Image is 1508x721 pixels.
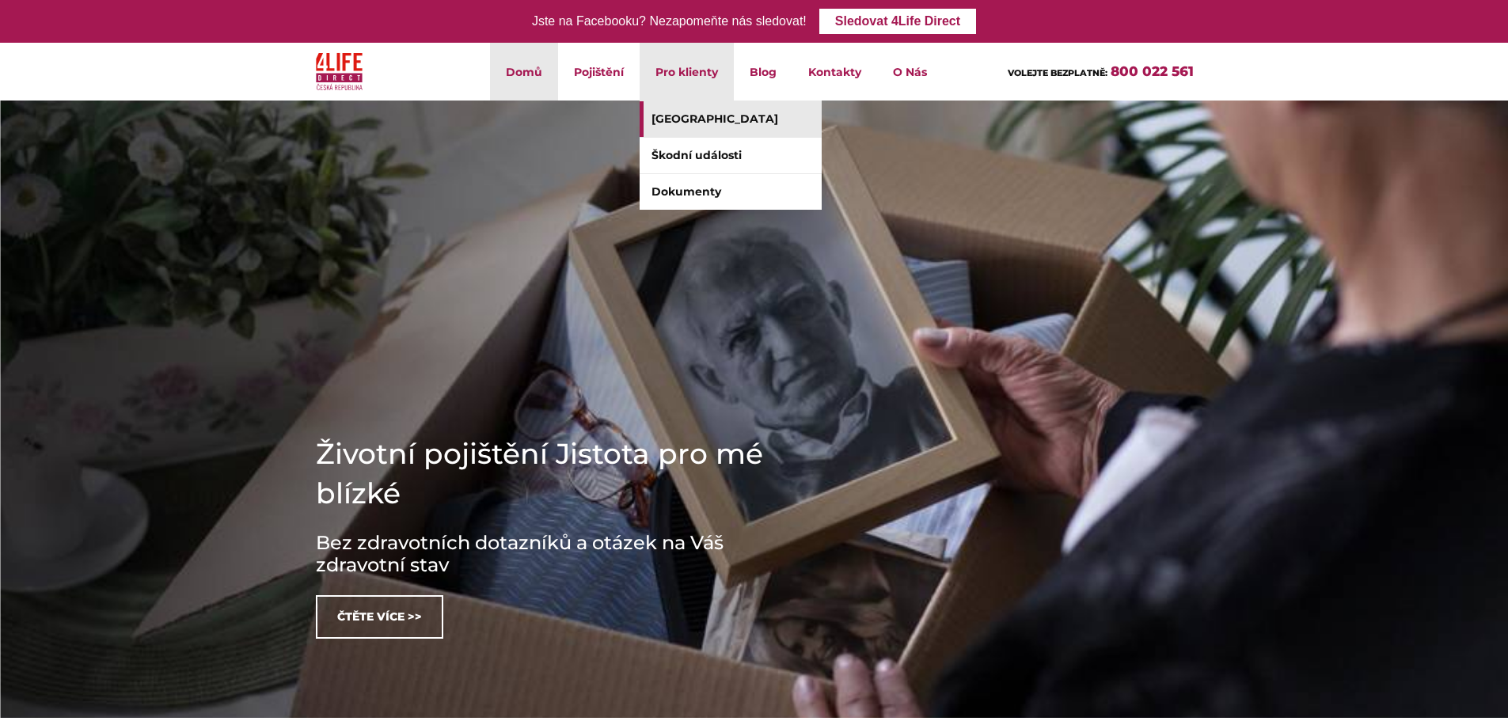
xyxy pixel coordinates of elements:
img: 4Life Direct Česká republika logo [316,49,363,94]
a: Kontakty [792,43,877,101]
div: Jste na Facebooku? Nezapomeňte nás sledovat! [532,10,807,33]
h1: Životní pojištění Jistota pro mé blízké [316,434,791,513]
a: Blog [734,43,792,101]
a: Čtěte více >> [316,595,443,639]
a: Dokumenty [640,174,822,210]
h3: Bez zdravotních dotazníků a otázek na Váš zdravotní stav [316,532,791,576]
a: Domů [490,43,558,101]
a: 800 022 561 [1111,63,1194,79]
span: VOLEJTE BEZPLATNĚ: [1008,67,1107,78]
a: [GEOGRAPHIC_DATA] [640,101,822,137]
a: Škodní události [640,138,822,173]
a: Sledovat 4Life Direct [819,9,976,34]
